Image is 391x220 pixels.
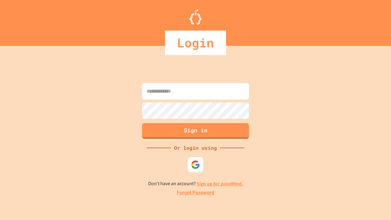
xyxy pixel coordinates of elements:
[177,189,214,196] a: Forgot Password
[165,31,226,55] div: Login
[148,180,243,188] p: Don't have an account?
[191,160,200,169] img: google-icon.svg
[171,144,220,152] div: Or login using
[197,181,243,187] a: Sign up for JuiceMind.
[142,123,249,139] button: Sign in
[189,9,202,24] img: Logo.svg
